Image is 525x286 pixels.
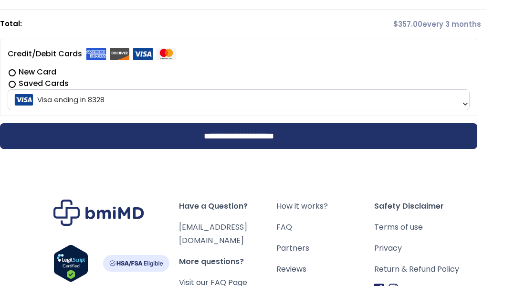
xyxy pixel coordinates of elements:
[10,90,467,110] span: Visa ending in 8328
[179,222,247,246] a: [EMAIL_ADDRESS][DOMAIN_NAME]
[156,48,177,60] img: Mastercard
[8,66,470,78] label: New Card
[374,200,472,213] span: Safety Disclaimer
[103,255,169,272] img: HSA-FSA
[8,46,177,62] label: Credit/Debit Cards
[53,200,144,226] img: Brand Logo
[326,10,486,39] td: every 3 months
[276,221,374,234] a: FAQ
[179,200,276,213] span: Have a Question?
[8,89,470,110] span: Visa ending in 8328
[374,242,472,255] a: Privacy
[109,48,130,60] img: Discover
[374,263,472,276] a: Return & Refund Policy
[374,221,472,234] a: Terms of use
[53,244,88,282] img: Verify Approval for www.bmimd.com
[133,48,153,60] img: Visa
[276,242,374,255] a: Partners
[8,78,470,89] label: Saved Cards
[393,19,398,29] span: $
[393,19,422,29] span: 357.00
[276,263,374,276] a: Reviews
[179,255,276,268] span: More questions?
[86,48,106,60] img: Amex
[276,200,374,213] a: How it works?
